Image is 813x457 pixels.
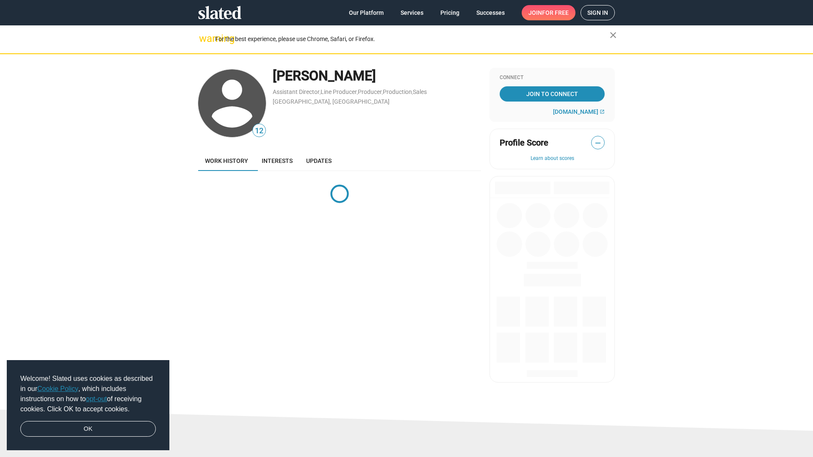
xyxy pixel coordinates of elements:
span: Pricing [440,5,459,20]
a: Interests [255,151,299,171]
span: Join [528,5,569,20]
mat-icon: open_in_new [600,109,605,114]
a: Line Producer [321,88,357,95]
span: — [592,138,604,149]
a: Production [383,88,412,95]
span: Interests [262,157,293,164]
span: [DOMAIN_NAME] [553,108,598,115]
a: Cookie Policy [37,385,78,392]
span: Join To Connect [501,86,603,102]
a: Updates [299,151,338,171]
mat-icon: warning [199,33,209,44]
a: Assistant Director [273,88,320,95]
a: [DOMAIN_NAME] [553,108,605,115]
mat-icon: close [608,30,618,40]
button: Learn about scores [500,155,605,162]
a: Join To Connect [500,86,605,102]
span: , [382,90,383,95]
a: opt-out [86,395,107,402]
span: Our Platform [349,5,384,20]
a: Work history [198,151,255,171]
div: Connect [500,74,605,81]
a: Sign in [581,5,615,20]
a: [GEOGRAPHIC_DATA], [GEOGRAPHIC_DATA] [273,98,390,105]
span: Sign in [587,6,608,20]
div: For the best experience, please use Chrome, Safari, or Firefox. [215,33,610,45]
a: Services [394,5,430,20]
span: , [412,90,413,95]
span: Work history [205,157,248,164]
span: for free [542,5,569,20]
span: 12 [253,125,265,137]
span: , [320,90,321,95]
a: Our Platform [342,5,390,20]
span: Profile Score [500,137,548,149]
span: , [357,90,358,95]
a: dismiss cookie message [20,421,156,437]
div: cookieconsent [7,360,169,451]
span: Successes [476,5,505,20]
a: Sales [413,88,427,95]
a: Producer [358,88,382,95]
a: Pricing [434,5,466,20]
div: [PERSON_NAME] [273,67,481,85]
span: Welcome! Slated uses cookies as described in our , which includes instructions on how to of recei... [20,374,156,414]
span: Updates [306,157,332,164]
span: Services [401,5,423,20]
a: Joinfor free [522,5,575,20]
a: Successes [470,5,512,20]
